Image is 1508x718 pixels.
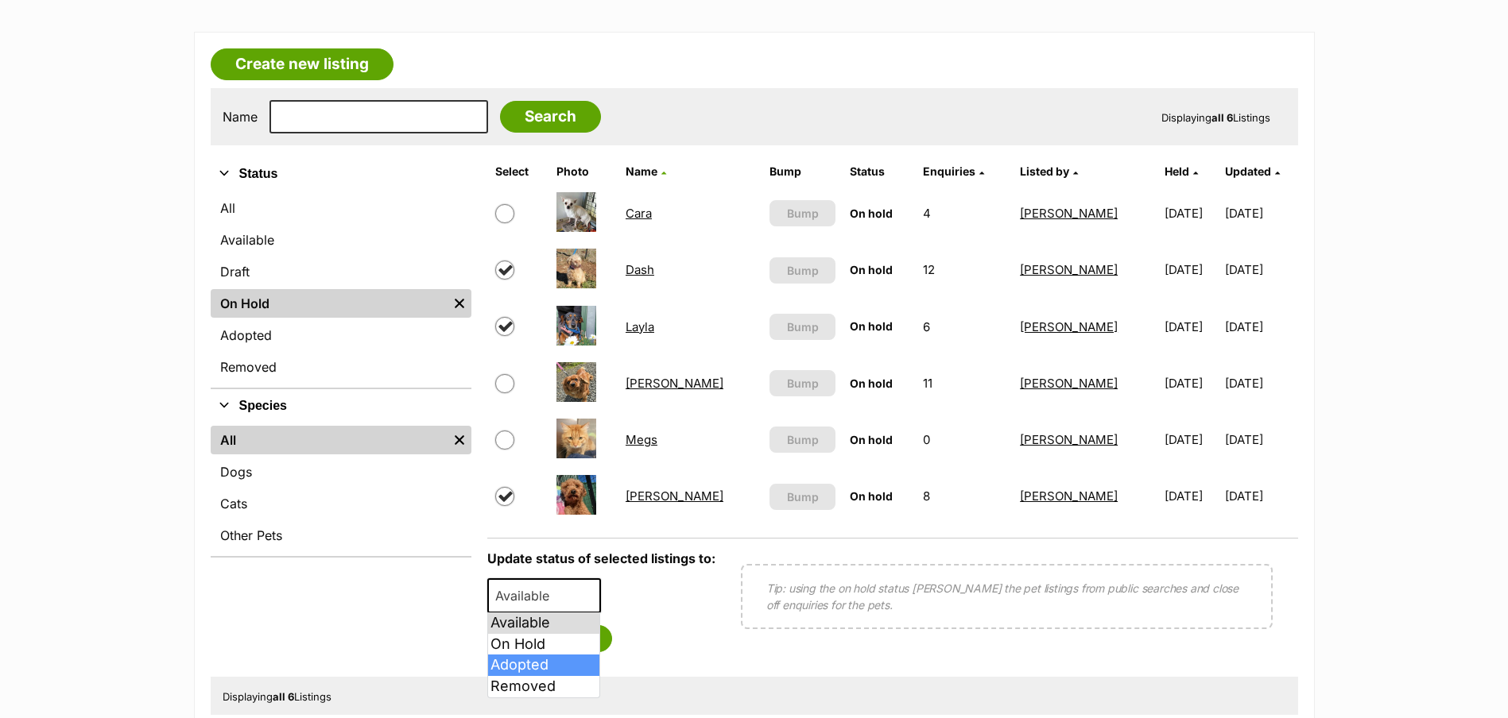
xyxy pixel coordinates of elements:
[626,262,654,277] a: Dash
[1020,206,1118,221] a: [PERSON_NAME]
[626,206,652,221] a: Cara
[770,427,835,453] button: Bump
[917,299,1012,354] td: 6
[211,48,393,80] a: Create new listing
[787,431,819,448] span: Bump
[923,164,984,178] a: Enquiries
[843,159,915,184] th: Status
[1225,412,1296,467] td: [DATE]
[1158,469,1224,523] td: [DATE]
[917,469,1012,523] td: 8
[626,164,657,178] span: Name
[488,612,600,634] li: Available
[626,488,723,504] a: [PERSON_NAME]
[211,423,471,556] div: Species
[770,484,835,510] button: Bump
[211,521,471,550] a: Other Pets
[626,164,666,178] a: Name
[917,356,1012,411] td: 11
[556,419,596,458] img: Megs
[1165,164,1189,178] span: Held
[770,200,835,226] button: Bump
[489,159,549,184] th: Select
[488,654,600,676] li: Adopted
[211,321,471,349] a: Adopted
[850,263,893,276] span: On hold
[1158,299,1224,354] td: [DATE]
[1211,111,1233,124] strong: all 6
[850,319,893,333] span: On hold
[850,376,893,390] span: On hold
[1225,299,1296,354] td: [DATE]
[1020,262,1118,277] a: [PERSON_NAME]
[1020,488,1118,504] a: [PERSON_NAME]
[917,186,1012,241] td: 4
[770,257,835,284] button: Bump
[488,676,600,697] li: Removed
[1225,242,1296,297] td: [DATE]
[211,194,471,222] a: All
[850,433,893,446] span: On hold
[626,376,723,391] a: [PERSON_NAME]
[211,226,471,254] a: Available
[1225,164,1280,178] a: Updated
[1158,242,1224,297] td: [DATE]
[211,164,471,184] button: Status
[211,191,471,388] div: Status
[1225,186,1296,241] td: [DATE]
[917,242,1012,297] td: 12
[1158,412,1224,467] td: [DATE]
[787,488,819,505] span: Bump
[1161,111,1270,124] span: Displaying Listings
[273,690,294,703] strong: all 6
[489,585,565,607] span: Available
[211,489,471,518] a: Cats
[211,396,471,416] button: Species
[211,353,471,381] a: Removed
[787,205,819,222] span: Bump
[211,289,448,318] a: On Hold
[787,375,819,392] span: Bump
[1158,356,1224,411] td: [DATE]
[770,314,835,340] button: Bump
[626,319,654,334] a: Layla
[1158,186,1224,241] td: [DATE]
[917,412,1012,467] td: 0
[850,207,893,220] span: On hold
[1020,164,1078,178] a: Listed by
[500,101,601,133] input: Search
[223,690,331,703] span: Displaying Listings
[448,289,471,318] a: Remove filter
[487,578,602,613] span: Available
[211,257,471,286] a: Draft
[550,159,618,184] th: Photo
[787,318,819,335] span: Bump
[763,159,841,184] th: Bump
[488,634,600,655] li: On Hold
[626,432,657,447] a: Megs
[448,426,471,454] a: Remove filter
[487,550,715,566] label: Update status of selected listings to:
[1165,164,1198,178] a: Held
[766,580,1247,613] p: Tip: using the on hold status [PERSON_NAME] the pet listings from public searches and close off e...
[1225,356,1296,411] td: [DATE]
[1225,469,1296,523] td: [DATE]
[223,110,258,124] label: Name
[1020,164,1069,178] span: Listed by
[211,426,448,454] a: All
[1020,319,1118,334] a: [PERSON_NAME]
[787,262,819,279] span: Bump
[1225,164,1271,178] span: Updated
[923,164,975,178] span: translation missing: en.admin.listings.index.attributes.enquiries
[1020,432,1118,447] a: [PERSON_NAME]
[1020,376,1118,391] a: [PERSON_NAME]
[211,457,471,486] a: Dogs
[770,370,835,396] button: Bump
[850,489,893,503] span: On hold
